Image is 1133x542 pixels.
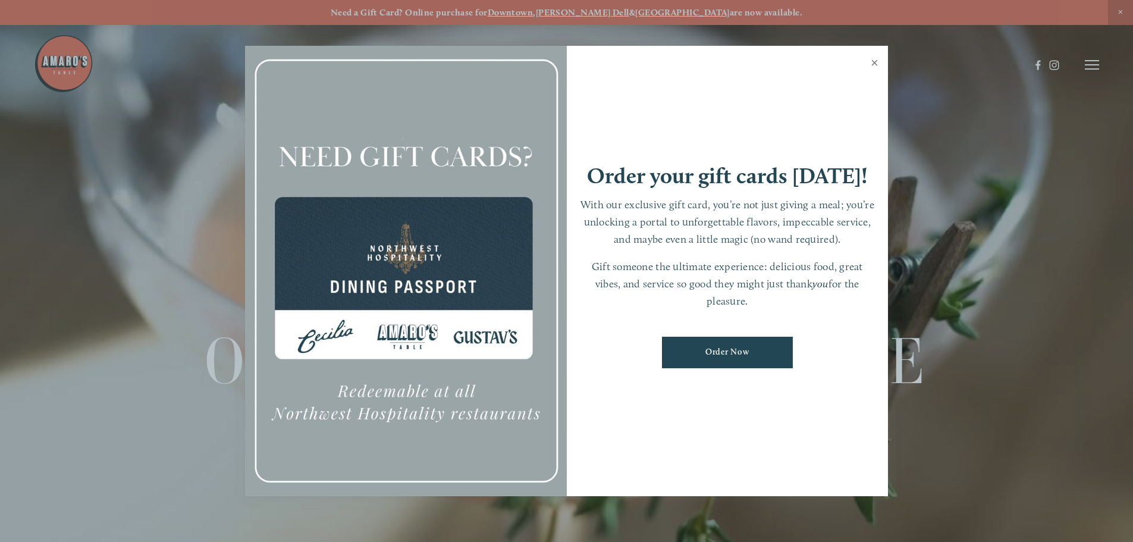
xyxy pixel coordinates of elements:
h1: Order your gift cards [DATE]! [587,165,868,187]
a: Order Now [662,337,793,368]
a: Close [863,48,886,81]
em: you [812,277,828,290]
p: With our exclusive gift card, you’re not just giving a meal; you’re unlocking a portal to unforge... [579,196,877,247]
p: Gift someone the ultimate experience: delicious food, great vibes, and service so good they might... [579,258,877,309]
